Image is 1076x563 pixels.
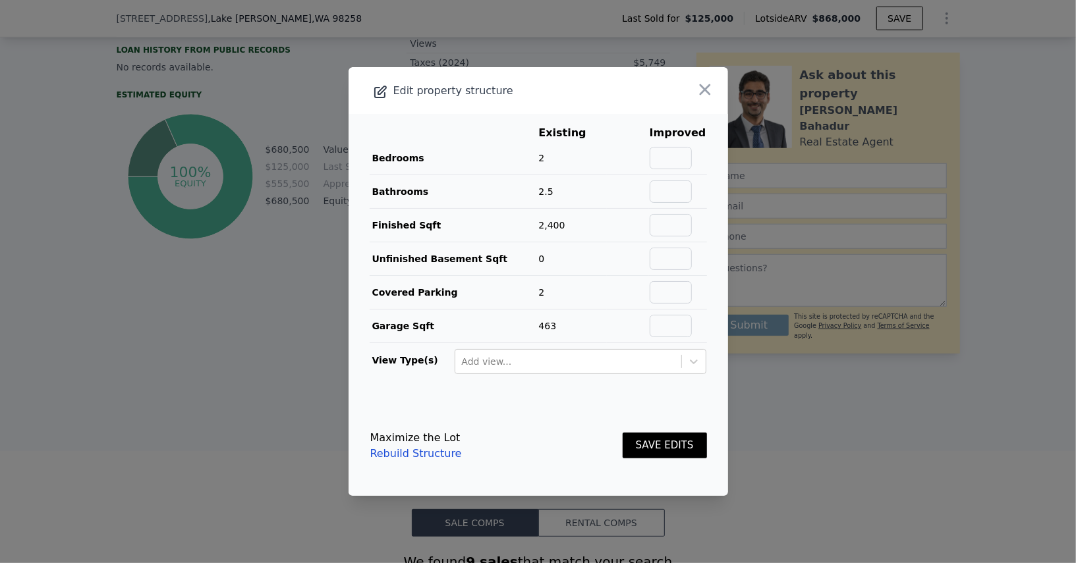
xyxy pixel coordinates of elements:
[370,175,538,209] td: Bathrooms
[539,153,545,163] span: 2
[370,446,462,462] a: Rebuild Structure
[623,433,707,458] button: SAVE EDITS
[370,142,538,175] td: Bedrooms
[539,321,557,331] span: 463
[349,82,652,100] div: Edit property structure
[539,220,565,230] span: 2,400
[370,309,538,343] td: Garage Sqft
[370,209,538,242] td: Finished Sqft
[370,242,538,276] td: Unfinished Basement Sqft
[539,287,545,298] span: 2
[370,430,462,446] div: Maximize the Lot
[370,276,538,309] td: Covered Parking
[370,343,454,375] td: View Type(s)
[539,254,545,264] span: 0
[539,186,553,197] span: 2.5
[649,124,707,142] th: Improved
[538,124,607,142] th: Existing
